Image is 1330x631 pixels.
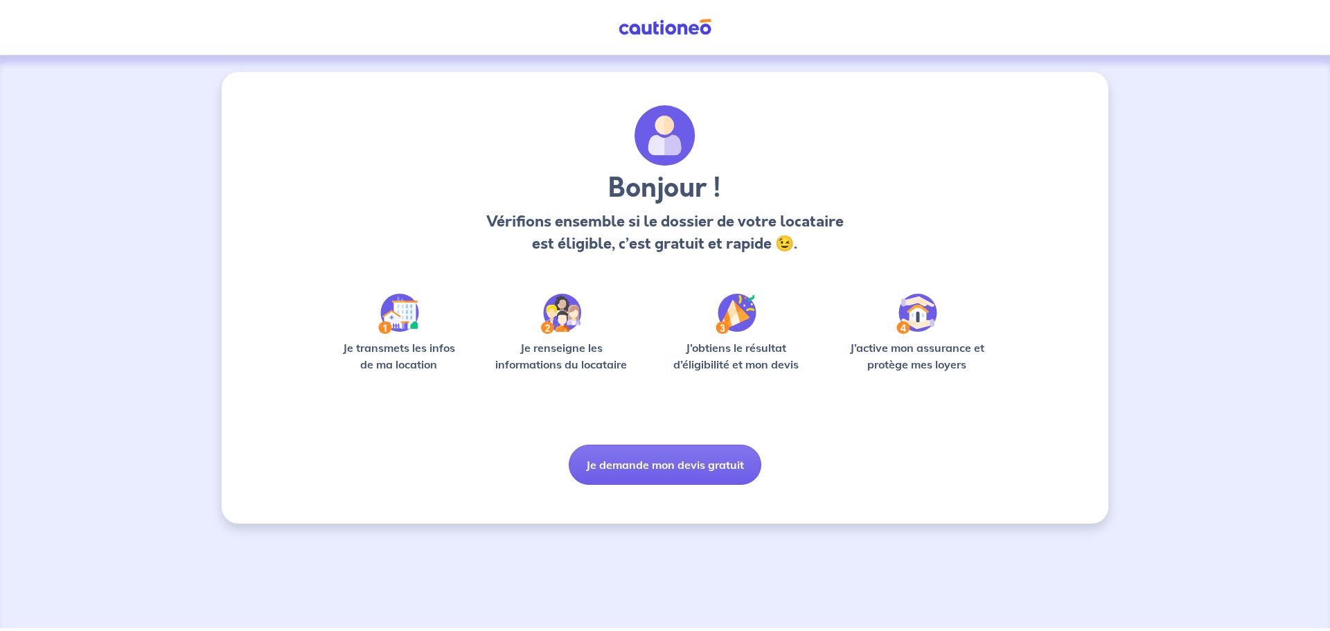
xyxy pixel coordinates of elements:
[378,294,419,334] img: /static/90a569abe86eec82015bcaae536bd8e6/Step-1.svg
[487,339,636,373] p: Je renseigne les informations du locataire
[482,172,847,205] h3: Bonjour !
[613,19,717,36] img: Cautioneo
[482,211,847,255] p: Vérifions ensemble si le dossier de votre locataire est éligible, c’est gratuit et rapide 😉.
[716,294,756,334] img: /static/f3e743aab9439237c3e2196e4328bba9/Step-3.svg
[569,445,761,485] button: Je demande mon devis gratuit
[896,294,937,334] img: /static/bfff1cf634d835d9112899e6a3df1a5d/Step-4.svg
[332,339,465,373] p: Je transmets les infos de ma location
[635,105,695,166] img: archivate
[541,294,581,334] img: /static/c0a346edaed446bb123850d2d04ad552/Step-2.svg
[836,339,997,373] p: J’active mon assurance et protège mes loyers
[658,339,815,373] p: J’obtiens le résultat d’éligibilité et mon devis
